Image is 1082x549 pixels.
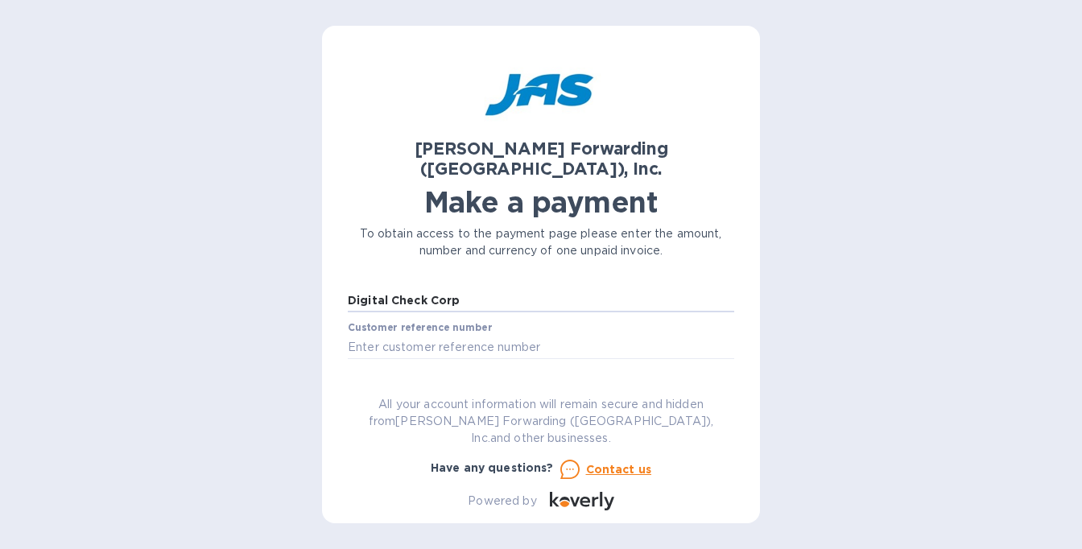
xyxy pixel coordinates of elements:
[586,463,652,476] u: Contact us
[348,396,734,447] p: All your account information will remain secure and hidden from [PERSON_NAME] Forwarding ([GEOGRA...
[348,335,734,359] input: Enter customer reference number
[348,185,734,219] h1: Make a payment
[348,324,492,333] label: Customer reference number
[348,289,734,313] input: Enter business name
[431,461,554,474] b: Have any questions?
[468,493,536,510] p: Powered by
[348,225,734,259] p: To obtain access to the payment page please enter the amount, number and currency of one unpaid i...
[415,138,668,179] b: [PERSON_NAME] Forwarding ([GEOGRAPHIC_DATA]), Inc.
